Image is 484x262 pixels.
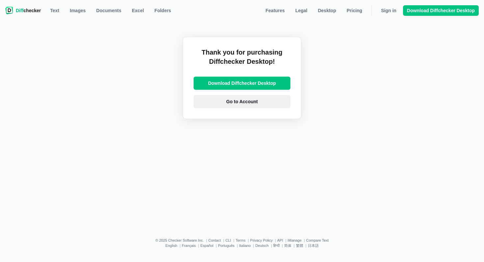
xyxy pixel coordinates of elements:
span: checker [16,7,41,14]
a: Excel [128,5,148,16]
a: Contact [208,238,221,242]
span: Excel [131,7,146,14]
a: Download Diffchecker Desktop [194,77,290,90]
a: 繁體 [296,244,303,248]
a: 日本語 [308,244,319,248]
button: Folders [150,5,175,16]
span: Documents [95,7,122,14]
li: © 2025 Checker Software Inc. [155,238,208,242]
span: Go to Account [225,98,259,105]
a: Legal [291,5,311,16]
img: Diffchecker logo [5,7,13,14]
a: English [165,244,177,248]
a: Pricing [343,5,366,16]
span: Text [49,7,61,14]
a: Privacy Policy [250,238,273,242]
span: Images [68,7,87,14]
span: Download Diffchecker Desktop [207,80,277,86]
span: Features [264,7,286,14]
a: Español [200,244,213,248]
a: Deutsch [255,244,269,248]
span: Desktop [316,7,337,14]
span: Download Diffchecker Desktop [406,7,476,14]
a: Documents [92,5,125,16]
a: Download Diffchecker Desktop [403,5,479,16]
a: CLI [226,238,231,242]
a: Desktop [314,5,340,16]
a: API [277,238,283,242]
span: Folders [153,7,173,14]
a: Compare Text [306,238,329,242]
a: Português [218,244,234,248]
a: Go to Account [194,95,290,108]
span: Pricing [345,7,363,14]
span: Sign in [380,7,398,14]
a: Français [182,244,196,248]
a: Images [66,5,90,16]
span: Diff [16,8,23,13]
a: Text [46,5,63,16]
a: Features [262,5,289,16]
a: Italiano [239,244,251,248]
a: Sign in [377,5,400,16]
a: 简体 [284,244,291,248]
a: iManage [288,238,302,242]
a: Diffchecker [5,5,41,16]
a: हिन्दी [273,244,280,248]
a: Terms [236,238,246,242]
h2: Thank you for purchasing Diffchecker Desktop! [194,48,290,71]
span: Legal [294,7,309,14]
